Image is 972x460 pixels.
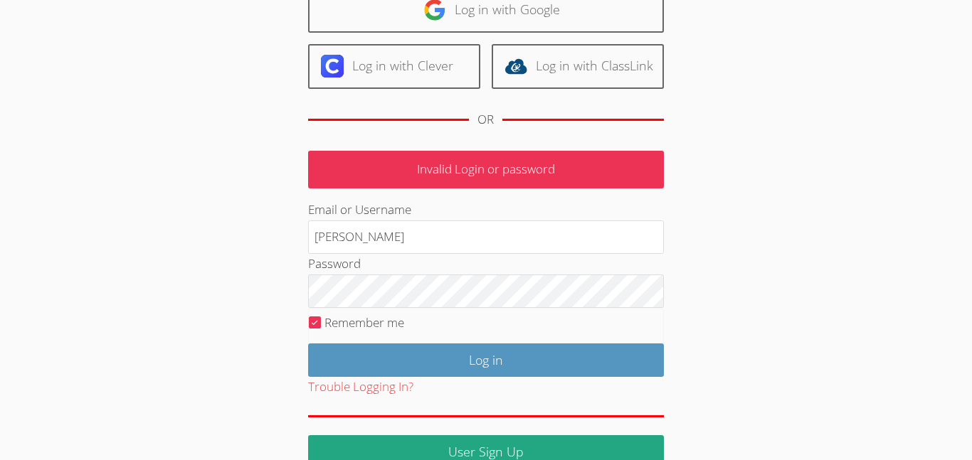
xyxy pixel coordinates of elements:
[308,343,664,377] input: Log in
[492,44,664,89] a: Log in with ClassLink
[308,377,413,397] button: Trouble Logging In?
[308,201,411,218] label: Email or Username
[321,55,344,77] img: clever-logo-6eab21bc6e7a338710f1a6ff85c0baf02591cd810cc4098c63d3a4b26e2feb20.svg
[308,151,664,188] p: Invalid Login or password
[324,314,404,331] label: Remember me
[505,55,527,77] img: classlink-logo-d6bb404cc1216ec64c9a2012d9dc4662098be43eaf13dc465df04b49fa7ab582.svg
[308,44,480,89] a: Log in with Clever
[477,109,494,130] div: OR
[308,255,361,272] label: Password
